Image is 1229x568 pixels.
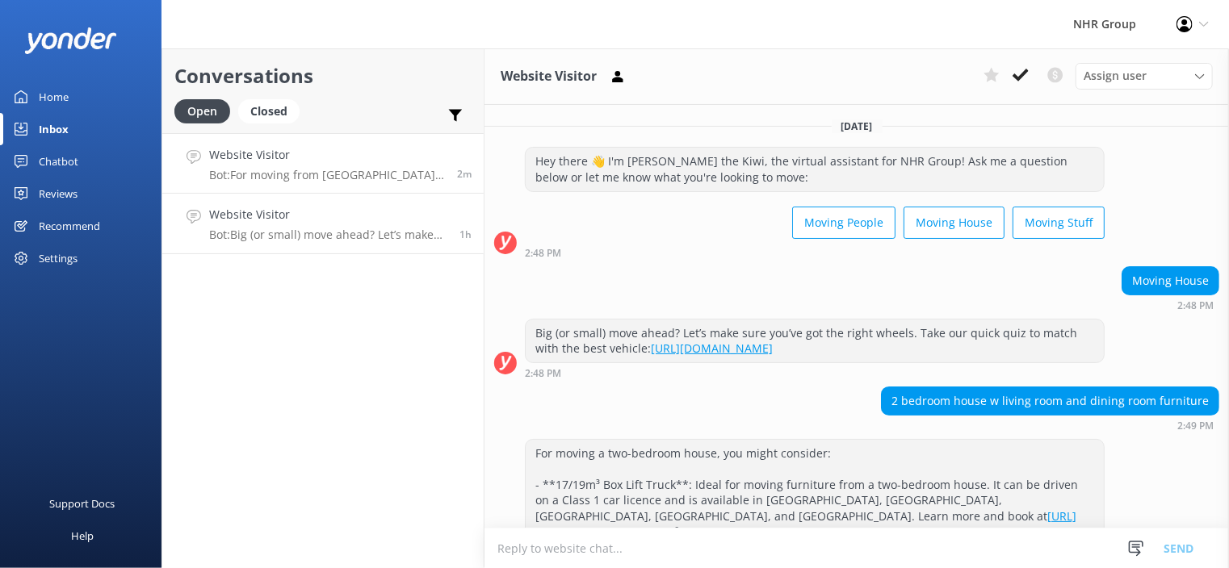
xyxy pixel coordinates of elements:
[50,487,115,520] div: Support Docs
[209,146,445,164] h4: Website Visitor
[209,168,445,182] p: Bot: For moving from [GEOGRAPHIC_DATA] to [GEOGRAPHIC_DATA], you can rent a 3 Ton 17–19m³ tail li...
[174,61,472,91] h2: Conversations
[1122,267,1219,294] div: Moving House
[526,319,1104,362] div: Big (or small) move ahead? Let’s make sure you’ve got the right wheels. Take our quick quiz to ma...
[238,99,300,123] div: Closed
[1177,301,1214,311] strong: 2:48 PM
[39,145,78,177] div: Chatbot
[39,210,100,242] div: Recommend
[39,242,78,274] div: Settings
[882,387,1219,415] div: 2 bedroom house w living room and dining room furniture
[792,207,896,239] button: Moving People
[1122,299,1219,311] div: Oct 15 2025 02:48pm (UTC +13:00) Pacific/Auckland
[904,207,1005,239] button: Moving House
[525,248,561,258] strong: 2:48 PM
[525,369,561,378] strong: 2:48 PM
[832,119,883,133] span: [DATE]
[881,420,1219,431] div: Oct 15 2025 02:49pm (UTC +13:00) Pacific/Auckland
[174,99,230,123] div: Open
[459,228,472,241] span: Oct 15 2025 12:52pm (UTC +13:00) Pacific/Auckland
[651,340,773,356] a: [URL][DOMAIN_NAME]
[1013,207,1105,239] button: Moving Stuff
[39,113,69,145] div: Inbox
[238,102,308,119] a: Closed
[525,367,1105,378] div: Oct 15 2025 02:48pm (UTC +13:00) Pacific/Auckland
[457,167,472,181] span: Oct 15 2025 02:50pm (UTC +13:00) Pacific/Auckland
[209,228,447,242] p: Bot: Big (or small) move ahead? Let’s make sure you’ve got the right wheels. Take our quick quiz ...
[162,133,484,194] a: Website VisitorBot:For moving from [GEOGRAPHIC_DATA] to [GEOGRAPHIC_DATA], you can rent a 3 Ton 1...
[526,148,1104,190] div: Hey there 👋 I'm [PERSON_NAME] the Kiwi, the virtual assistant for NHR Group! Ask me a question be...
[24,27,117,54] img: yonder-white-logo.png
[1084,67,1147,85] span: Assign user
[1076,63,1213,89] div: Assign User
[162,194,484,254] a: Website VisitorBot:Big (or small) move ahead? Let’s make sure you’ve got the right wheels. Take o...
[501,66,597,87] h3: Website Visitor
[535,508,1076,540] a: [URL][DOMAIN_NAME].
[174,102,238,119] a: Open
[1177,421,1214,431] strong: 2:49 PM
[525,247,1105,258] div: Oct 15 2025 02:48pm (UTC +13:00) Pacific/Auckland
[71,520,94,552] div: Help
[39,177,78,210] div: Reviews
[39,81,69,113] div: Home
[209,206,447,223] h4: Website Visitor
